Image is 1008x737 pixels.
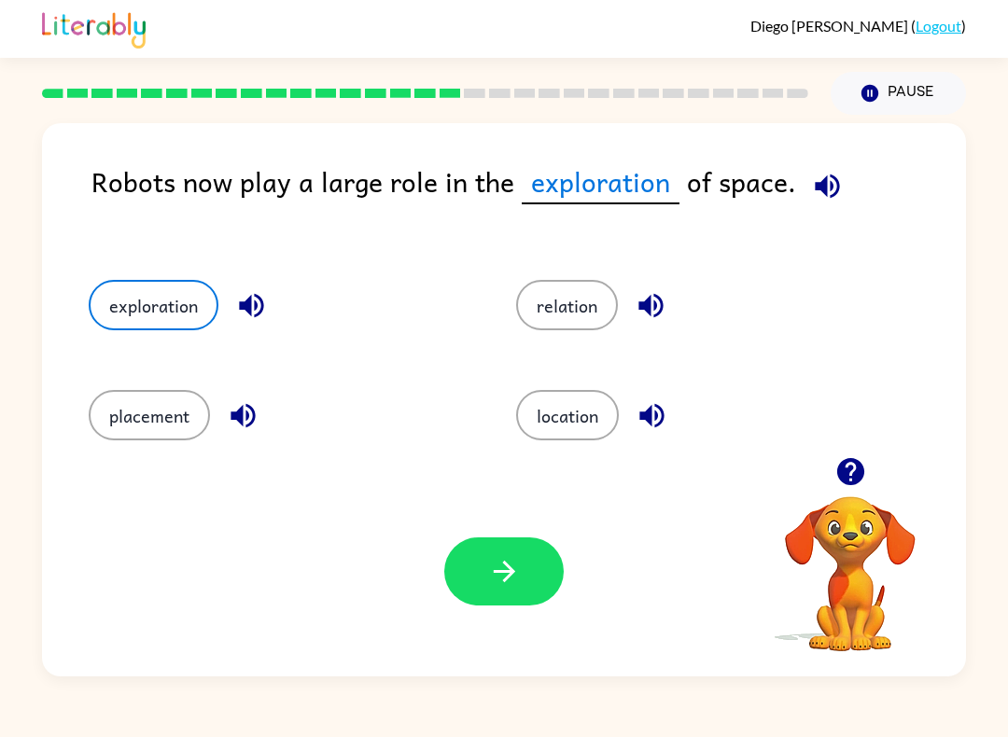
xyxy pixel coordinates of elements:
[750,17,966,35] div: ( )
[516,280,618,330] button: relation
[750,17,911,35] span: Diego [PERSON_NAME]
[516,390,619,440] button: location
[757,467,944,654] video: Your browser must support playing .mp4 files to use Literably. Please try using another browser.
[91,160,966,243] div: Robots now play a large role in the of space.
[42,7,146,49] img: Literably
[89,280,218,330] button: exploration
[522,160,679,204] span: exploration
[831,72,966,115] button: Pause
[916,17,961,35] a: Logout
[89,390,210,440] button: placement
